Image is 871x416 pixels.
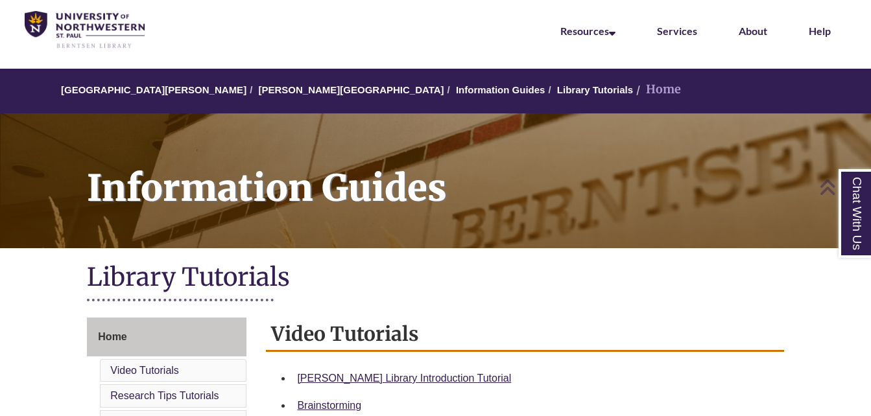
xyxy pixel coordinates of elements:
[73,113,871,231] h1: Information Guides
[819,178,868,196] a: Back to Top
[456,84,545,95] a: Information Guides
[633,80,681,99] li: Home
[25,11,145,49] img: UNWSP Library Logo
[98,331,126,342] span: Home
[110,390,219,401] a: Research Tips Tutorials
[61,84,246,95] a: [GEOGRAPHIC_DATA][PERSON_NAME]
[297,400,361,411] a: Brainstorming
[87,261,783,295] h1: Library Tutorials
[87,318,246,356] a: Home
[657,25,697,37] a: Services
[809,25,831,37] a: Help
[110,365,179,376] a: Video Tutorials
[266,318,783,352] h2: Video Tutorials
[258,84,444,95] a: [PERSON_NAME][GEOGRAPHIC_DATA]
[557,84,633,95] a: Library Tutorials
[297,373,511,384] a: [PERSON_NAME] Library Introduction Tutorial
[739,25,767,37] a: About
[560,25,615,37] a: Resources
